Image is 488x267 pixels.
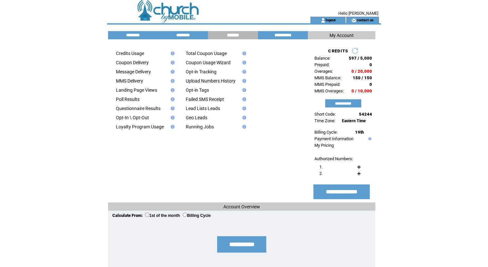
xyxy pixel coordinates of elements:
span: MMS Balance: [314,75,341,80]
a: Upload Numbers History [186,78,235,84]
img: help.gif [169,61,175,65]
span: 0 / 20,000 [351,69,372,74]
span: Hello [PERSON_NAME] [338,11,378,16]
span: 19th [355,130,364,135]
span: 597 / 5,000 [349,56,372,61]
label: Billing Cycle [183,213,211,218]
img: help.gif [367,137,371,140]
img: help.gif [240,116,246,120]
span: Balance: [314,56,330,61]
img: help.gif [240,88,246,92]
span: My Account [329,33,354,38]
img: help.gif [240,51,246,55]
img: help.gif [169,88,175,92]
img: help.gif [240,79,246,83]
span: 0 [369,62,372,67]
a: Coupon Delivery [116,60,149,65]
a: Total Coupon Usage [186,51,227,56]
span: 54244 [359,112,372,117]
span: MMS Overages: [314,88,344,93]
a: My Pricing [314,143,334,148]
span: Prepaid: [314,62,329,67]
a: Running Jobs [186,124,214,129]
span: 2. [319,171,323,176]
a: Landing Page Views [116,87,157,93]
input: Billing Cycle [183,213,187,217]
a: Loyalty Program Usage [116,124,164,129]
img: help.gif [169,79,175,83]
img: help.gif [169,51,175,55]
img: help.gif [240,70,246,74]
span: CREDITS [328,48,348,53]
a: Message Delivery [116,69,151,74]
img: help.gif [169,125,175,129]
span: Time Zone: [314,118,335,123]
img: help.gif [169,97,175,101]
span: Authorized Numbers: [314,156,353,161]
label: 1st of the month [145,213,180,218]
span: 1. [319,164,323,169]
img: account_icon.gif [321,18,326,23]
span: Calculate From: [112,213,143,218]
img: contact_us_icon.gif [351,18,356,23]
a: Opt-In \ Opt-Out [116,115,149,120]
span: 0 [369,82,372,87]
img: help.gif [240,97,246,101]
span: Overages: [314,69,333,74]
img: help.gif [169,106,175,110]
img: help.gif [169,116,175,120]
a: Credits Usage [116,51,144,56]
a: Questionnaire Results [116,106,160,111]
span: Account Overview [223,204,260,209]
a: Failed SMS Receipt [186,97,224,102]
a: Poll Results [116,97,140,102]
input: 1st of the month [145,213,149,217]
a: Opt-in Tags [186,87,209,93]
a: contact us [356,18,374,22]
a: logout [326,18,336,22]
span: Eastern Time [342,119,366,123]
a: Geo Leads [186,115,207,120]
span: 150 / 150 [353,75,372,80]
a: Opt-in Tracking [186,69,216,74]
span: Billing Cycle: [314,130,338,135]
a: MMS Delivery [116,78,143,84]
span: 0 / 10,000 [351,88,372,93]
img: help.gif [169,70,175,74]
span: Short Code: [314,112,336,117]
a: Coupon Usage Wizard [186,60,231,65]
img: help.gif [240,106,246,110]
span: MMS Prepaid: [314,82,340,87]
a: Payment Information [314,136,353,141]
a: Lead Lists Leads [186,106,220,111]
img: help.gif [240,125,246,129]
img: help.gif [240,61,246,65]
